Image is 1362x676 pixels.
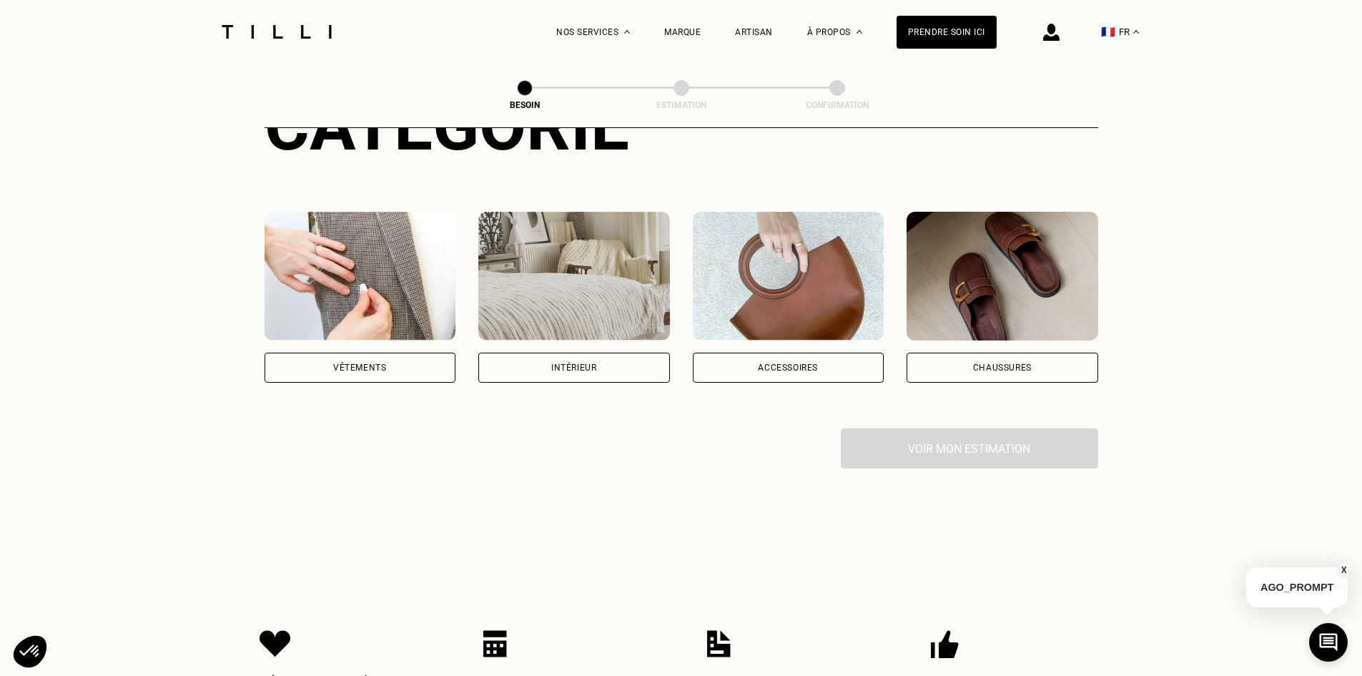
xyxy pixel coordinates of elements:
img: Chaussures [907,212,1098,341]
p: AGO_PROMPT [1246,567,1348,607]
img: Icon [931,630,959,659]
a: Marque [664,27,701,37]
div: Accessoires [758,363,818,372]
img: menu déroulant [1133,30,1139,34]
img: icône connexion [1043,24,1060,41]
div: Vêtements [333,363,386,372]
img: Menu déroulant [624,30,630,34]
div: Besoin [453,100,596,110]
a: Prendre soin ici [897,16,997,49]
div: Confirmation [766,100,909,110]
img: Logo du service de couturière Tilli [217,25,337,39]
img: Icon [483,630,507,657]
img: Menu déroulant à propos [857,30,862,34]
div: Estimation [610,100,753,110]
img: Icon [707,630,731,657]
img: Accessoires [693,212,884,341]
span: 🇫🇷 [1101,25,1115,39]
div: Chaussures [973,363,1032,372]
div: Intérieur [551,363,596,372]
a: Artisan [735,27,773,37]
img: Intérieur [478,212,670,341]
img: Vêtements [265,212,456,341]
img: Icon [260,630,291,657]
button: X [1337,562,1351,578]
